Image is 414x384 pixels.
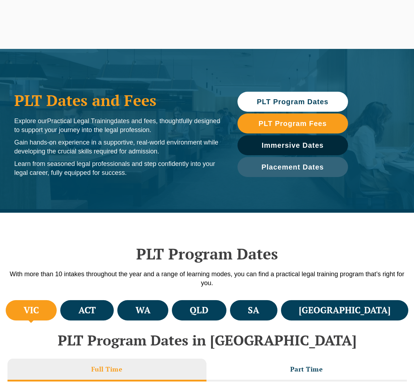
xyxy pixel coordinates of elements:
[248,304,259,316] h4: SA
[4,332,410,348] h2: PLT Program Dates in [GEOGRAPHIC_DATA]
[78,304,96,316] h4: ACT
[190,304,208,316] h4: QLD
[237,157,348,177] a: Placement Dates
[14,138,223,156] p: Gain hands-on experience in a supportive, real-world environment while developing the crucial ski...
[14,160,223,177] p: Learn from seasoned legal professionals and step confidently into your legal career, fully equipp...
[237,135,348,155] a: Immersive Dates
[14,91,223,109] h1: PLT Dates and Fees
[7,245,407,263] h2: PLT Program Dates
[261,163,324,171] span: Placement Dates
[299,304,390,316] h4: [GEOGRAPHIC_DATA]
[237,113,348,133] a: PLT Program Fees
[7,270,407,288] p: With more than 10 intakes throughout the year and a range of learning modes, you can find a pract...
[237,92,348,112] a: PLT Program Dates
[91,365,123,373] h3: Full Time
[259,120,327,127] span: PLT Program Fees
[47,117,114,125] span: Practical Legal Training
[262,142,324,149] span: Immersive Dates
[257,98,328,105] span: PLT Program Dates
[14,117,223,135] p: Explore our dates and fees, thoughtfully designed to support your journey into the legal profession.
[24,304,39,316] h4: VIC
[290,365,323,373] h3: Part Time
[136,304,150,316] h4: WA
